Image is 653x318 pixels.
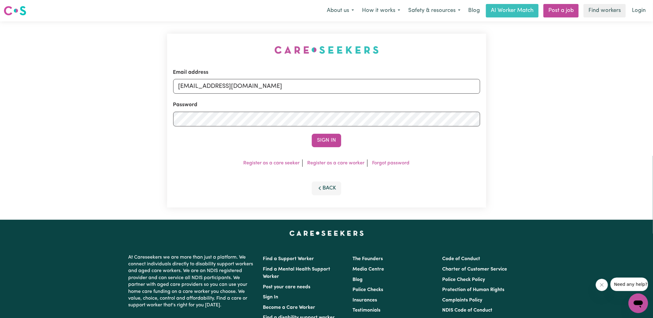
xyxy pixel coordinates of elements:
a: Become a Care Worker [263,305,315,310]
a: Blog [465,4,483,17]
a: Police Checks [353,287,383,292]
a: Sign In [263,295,278,300]
iframe: Message from company [610,278,648,291]
a: Complaints Policy [442,298,483,303]
img: Careseekers logo [4,5,26,16]
iframe: Button to launch messaging window [629,294,648,313]
a: Find a Mental Health Support Worker [263,267,330,279]
a: Insurances [353,298,377,303]
label: Password [173,101,198,109]
a: Forgot password [372,161,410,166]
a: Police Check Policy [442,277,485,282]
button: Sign In [312,134,341,147]
a: Media Centre [353,267,384,272]
p: At Careseekers we are more than just a platform. We connect individuals directly to disability su... [128,252,256,311]
a: Careseekers logo [4,4,26,18]
input: Email address [173,79,480,94]
a: Testimonials [353,308,380,313]
a: Post a job [543,4,579,17]
a: Blog [353,277,363,282]
a: Code of Conduct [442,256,480,261]
button: Safety & resources [404,4,465,17]
a: Register as a care worker [308,161,365,166]
a: AI Worker Match [486,4,539,17]
a: Login [628,4,649,17]
button: About us [323,4,358,17]
iframe: Close message [596,279,608,291]
a: Post your care needs [263,285,310,290]
a: Protection of Human Rights [442,287,505,292]
label: Email address [173,69,209,77]
a: Find workers [584,4,626,17]
a: The Founders [353,256,383,261]
a: NDIS Code of Conduct [442,308,493,313]
a: Find a Support Worker [263,256,314,261]
button: How it works [358,4,404,17]
a: Register as a care seeker [244,161,300,166]
button: Back [312,181,341,195]
a: Careseekers home page [289,231,364,236]
a: Charter of Customer Service [442,267,507,272]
